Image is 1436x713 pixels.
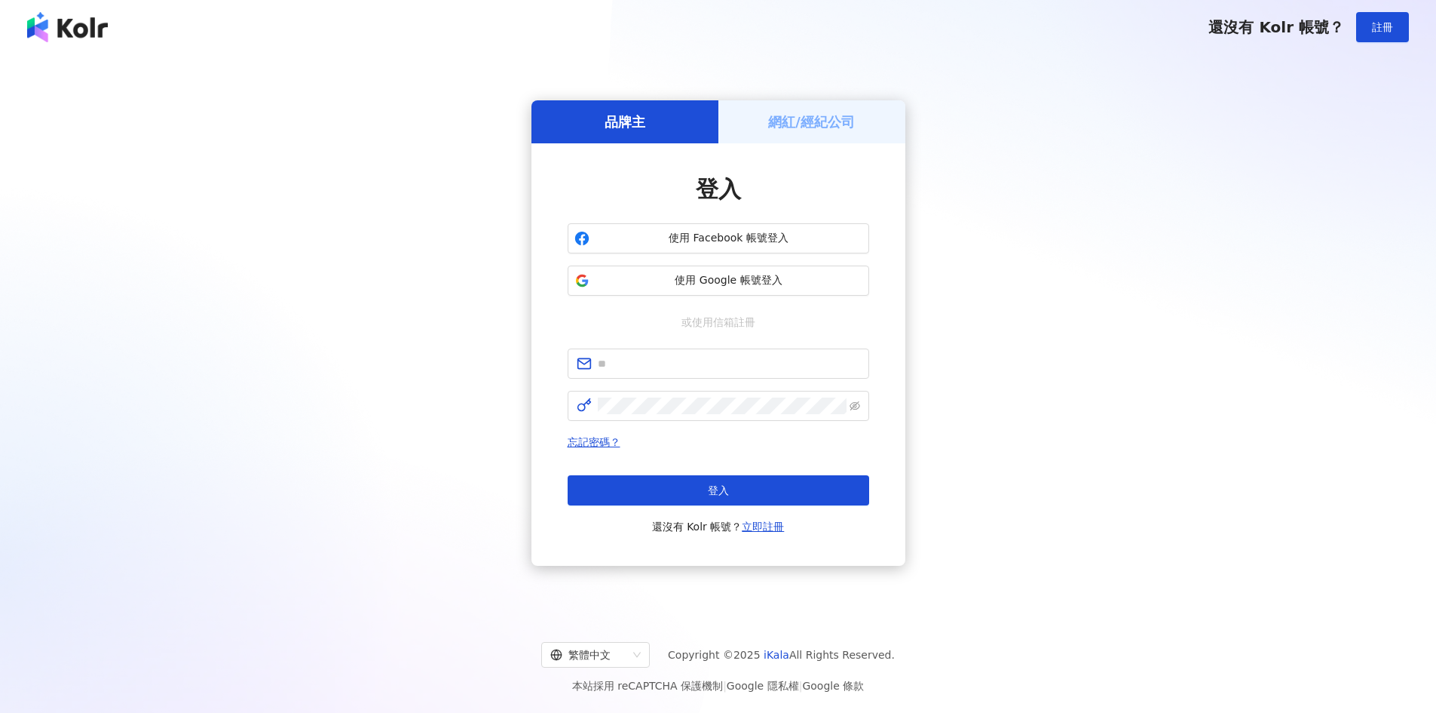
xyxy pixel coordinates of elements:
[708,484,729,496] span: 登入
[1356,12,1409,42] button: 註冊
[696,176,741,202] span: 登入
[850,401,860,411] span: eye-invisible
[550,643,627,667] div: 繁體中文
[568,266,869,296] button: 使用 Google 帳號登入
[723,680,727,692] span: |
[799,680,803,692] span: |
[568,436,620,448] a: 忘記密碼？
[572,677,864,695] span: 本站採用 reCAPTCHA 保護機制
[1208,18,1344,36] span: 還沒有 Kolr 帳號？
[605,112,645,131] h5: 品牌主
[727,680,799,692] a: Google 隱私權
[596,273,862,288] span: 使用 Google 帳號登入
[652,518,785,536] span: 還沒有 Kolr 帳號？
[668,646,895,664] span: Copyright © 2025 All Rights Reserved.
[596,231,862,246] span: 使用 Facebook 帳號登入
[1372,21,1393,33] span: 註冊
[27,12,108,42] img: logo
[768,112,855,131] h5: 網紅/經紀公司
[568,475,869,506] button: 登入
[671,314,766,330] span: 或使用信箱註冊
[742,521,784,533] a: 立即註冊
[802,680,864,692] a: Google 條款
[764,649,789,661] a: iKala
[568,223,869,254] button: 使用 Facebook 帳號登入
